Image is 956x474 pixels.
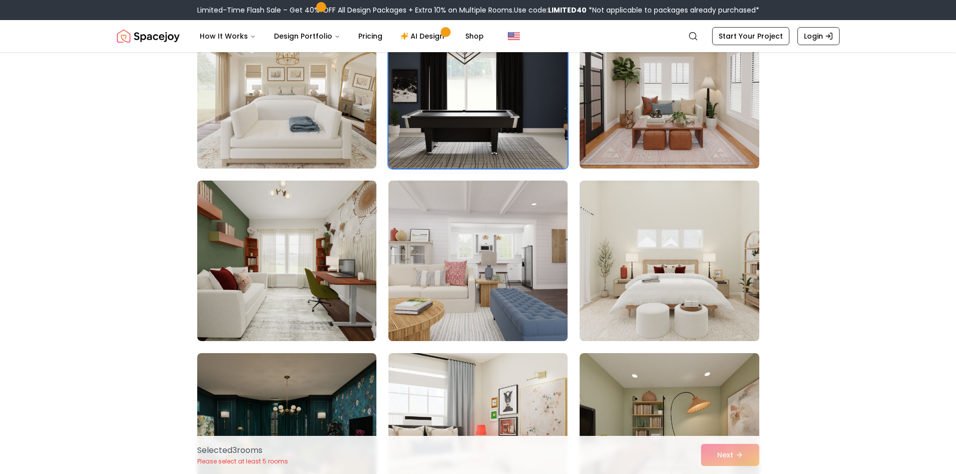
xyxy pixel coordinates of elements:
img: Room room-5 [388,8,568,169]
nav: Global [117,20,840,52]
img: Room room-4 [197,8,376,169]
p: Selected 3 room s [197,444,288,456]
img: Room room-8 [384,177,572,345]
img: Room room-9 [580,181,759,341]
a: Login [797,27,840,45]
nav: Main [192,26,492,46]
img: United States [508,30,520,42]
span: *Not applicable to packages already purchased* [587,5,759,15]
span: Use code: [514,5,587,15]
div: Limited-Time Flash Sale – Get 40% OFF All Design Packages + Extra 10% on Multiple Rooms. [197,5,759,15]
p: Please select at least 5 rooms [197,457,288,465]
a: AI Design [392,26,455,46]
a: Shop [457,26,492,46]
button: How It Works [192,26,264,46]
img: Room room-7 [197,181,376,341]
a: Spacejoy [117,26,180,46]
button: Design Portfolio [266,26,348,46]
b: LIMITED40 [548,5,587,15]
a: Pricing [350,26,390,46]
img: Room room-6 [580,8,759,169]
a: Start Your Project [712,27,789,45]
img: Spacejoy Logo [117,26,180,46]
